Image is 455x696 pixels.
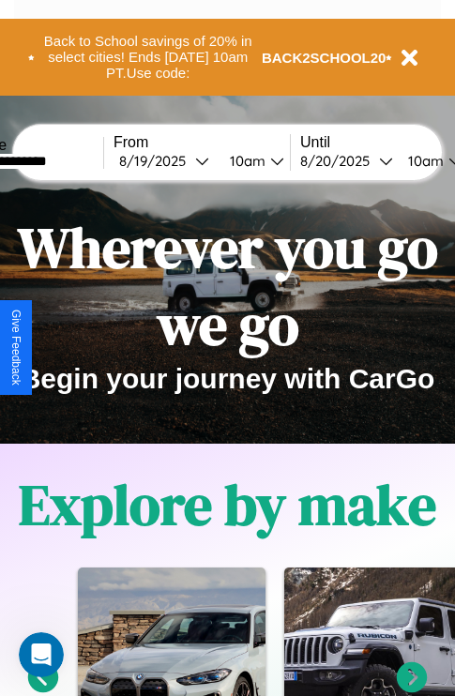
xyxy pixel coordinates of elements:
[114,134,290,151] label: From
[215,151,290,171] button: 10am
[19,466,436,543] h1: Explore by make
[262,50,387,66] b: BACK2SCHOOL20
[114,151,215,171] button: 8/19/2025
[35,28,262,86] button: Back to School savings of 20% in select cities! Ends [DATE] 10am PT.Use code:
[9,310,23,386] div: Give Feedback
[19,632,64,677] iframe: Intercom live chat
[119,152,195,170] div: 8 / 19 / 2025
[300,152,379,170] div: 8 / 20 / 2025
[399,152,448,170] div: 10am
[220,152,270,170] div: 10am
